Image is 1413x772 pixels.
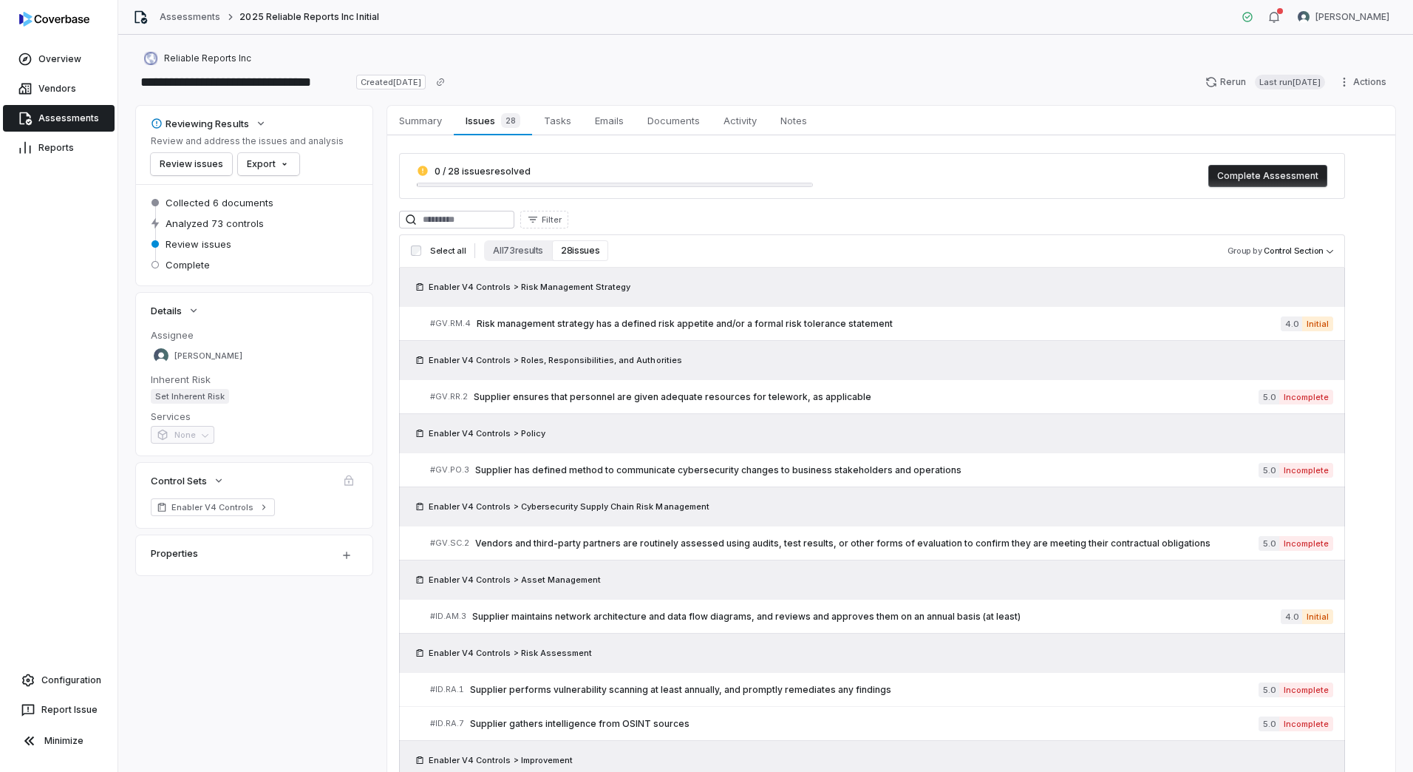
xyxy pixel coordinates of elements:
[146,467,229,494] button: Control Sets
[429,354,682,366] span: Enabler V4 Controls > Roles, Responsibilities, and Authorities
[429,754,573,766] span: Enabler V4 Controls > Improvement
[1259,717,1279,731] span: 5.0
[1315,11,1389,23] span: [PERSON_NAME]
[151,474,207,487] span: Control Sets
[430,718,464,729] span: # ID.RA.7
[174,351,242,362] span: [PERSON_NAME]
[6,726,112,756] button: Minimize
[429,501,709,512] span: Enabler V4 Controls > Cybersecurity Supply Chain Risk Management
[552,240,608,261] button: 28 issues
[430,453,1333,487] a: #GV.PO.3Supplier has defined method to communicate cybersecurity changes to business stakeholders...
[1281,316,1302,331] span: 4.0
[1289,6,1398,28] button: Sean Wozniak avatar[PERSON_NAME]
[1259,390,1279,404] span: 5.0
[1302,316,1333,331] span: Initial
[1208,165,1327,187] button: Complete Assessment
[1279,536,1333,551] span: Incomplete
[538,111,577,130] span: Tasks
[430,611,466,622] span: # ID.AM.3
[166,217,264,230] span: Analyzed 73 controls
[641,111,706,130] span: Documents
[154,348,168,363] img: Sean Wozniak avatar
[1302,609,1333,624] span: Initial
[484,240,552,261] button: All 73 results
[146,110,271,137] button: Reviewing Results
[164,53,251,64] span: Reliable Reports Inc
[430,391,468,402] span: # GV.RR.2
[3,46,115,72] a: Overview
[474,391,1259,403] span: Supplier ensures that personnel are given adequate resources for telework, as applicable
[430,246,466,257] span: Select all
[520,211,568,228] button: Filter
[356,75,426,89] span: Created [DATE]
[151,117,249,130] div: Reviewing Results
[1196,71,1334,93] button: RerunLast run[DATE]
[1259,536,1279,551] span: 5.0
[1279,390,1333,404] span: Incomplete
[470,684,1259,696] span: Supplier performs vulnerability scanning at least annually, and promptly remediates any findings
[1228,246,1262,256] span: Group by
[427,69,454,95] button: Copy link
[1279,463,1333,478] span: Incomplete
[393,111,448,130] span: Summary
[429,647,592,659] span: Enabler V4 Controls > Risk Assessment
[430,526,1333,560] a: #GV.SC.2Vendors and third-party partners are routinely assessed using audits, test results, or ot...
[475,464,1259,476] span: Supplier has defined method to communicate cybersecurity changes to business stakeholders and ope...
[774,111,813,130] span: Notes
[151,389,229,404] span: Set Inherent Risk
[1334,71,1395,93] button: Actions
[239,11,378,23] span: 2025 Reliable Reports Inc Initial
[718,111,763,130] span: Activity
[151,135,344,147] p: Review and address the issues and analysis
[151,328,358,342] dt: Assignee
[151,373,358,386] dt: Inherent Risk
[1259,683,1279,697] span: 5.0
[1279,683,1333,697] span: Incomplete
[460,110,525,131] span: Issues
[160,11,220,23] a: Assessments
[1259,463,1279,478] span: 5.0
[475,538,1259,549] span: Vendors and third-party partners are routinely assessed using audits, test results, or other form...
[430,380,1333,413] a: #GV.RR.2Supplier ensures that personnel are given adequate resources for telework, as applicable5...
[430,464,469,475] span: # GV.PO.3
[166,237,231,251] span: Review issues
[430,307,1333,340] a: #GV.RM.4Risk management strategy has a defined risk appetite and/or a formal risk tolerance state...
[472,611,1281,623] span: Supplier maintains network architecture and data flow diagrams, and reviews and approves them on ...
[411,246,421,256] input: Select all
[589,111,630,130] span: Emails
[3,75,115,102] a: Vendors
[151,304,182,317] span: Details
[139,45,256,72] button: https://reliablereports.com/Reliable Reports Inc
[430,684,464,695] span: # ID.RA.1
[501,113,520,128] span: 28
[430,318,471,329] span: # GV.RM.4
[1255,75,1325,89] span: Last run [DATE]
[19,12,89,27] img: logo-D7KZi-bG.svg
[6,697,112,723] button: Report Issue
[477,318,1281,330] span: Risk management strategy has a defined risk appetite and/or a formal risk tolerance statement
[151,498,275,516] a: Enabler V4 Controls
[146,297,204,324] button: Details
[151,153,232,175] button: Review issues
[3,135,115,161] a: Reports
[1279,717,1333,731] span: Incomplete
[430,600,1333,633] a: #ID.AM.3Supplier maintains network architecture and data flow diagrams, and reviews and approves ...
[166,196,273,209] span: Collected 6 documents
[1281,609,1302,624] span: 4.0
[238,153,299,175] button: Export
[151,410,358,423] dt: Services
[435,166,531,177] span: 0 / 28 issues resolved
[6,667,112,694] a: Configuration
[166,258,210,271] span: Complete
[429,281,630,293] span: Enabler V4 Controls > Risk Management Strategy
[171,501,254,513] span: Enabler V4 Controls
[430,538,469,549] span: # GV.SC.2
[542,214,562,226] span: Filter
[430,673,1333,706] a: #ID.RA.1Supplier performs vulnerability scanning at least annually, and promptly remediates any f...
[470,718,1259,730] span: Supplier gathers intelligence from OSINT sources
[430,707,1333,740] a: #ID.RA.7Supplier gathers intelligence from OSINT sources5.0Incomplete
[1298,11,1310,23] img: Sean Wozniak avatar
[429,427,545,439] span: Enabler V4 Controls > Policy
[429,574,601,586] span: Enabler V4 Controls > Asset Management
[3,105,115,132] a: Assessments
